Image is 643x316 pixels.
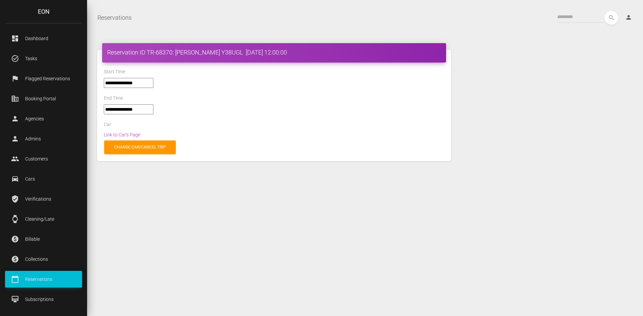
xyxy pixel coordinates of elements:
[5,191,82,207] a: verified_user Verifications
[97,9,132,26] a: Reservations
[10,254,77,264] p: Collections
[5,50,82,67] a: task_alt Tasks
[5,70,82,87] a: flag Flagged Reservations
[104,121,111,128] label: Car
[625,14,632,21] i: person
[10,94,77,104] p: Booking Portal
[10,274,77,284] p: Reservations
[5,130,82,147] a: person Admins
[10,214,77,224] p: Cleaning/Late
[104,95,123,102] label: End Time
[104,69,125,75] label: Start Time
[5,171,82,187] a: drive_eta Cars
[5,251,82,268] a: paid Collections
[5,291,82,308] a: card_membership Subscriptions
[10,294,77,304] p: Subscriptions
[10,194,77,204] p: Verifications
[5,110,82,127] a: person Agencies
[10,74,77,84] p: Flagged Reservations
[107,48,441,57] h4: Reservation ID TR-68370: [PERSON_NAME] Y38UGL [DATE] 12:00:00
[10,54,77,64] p: Tasks
[104,140,176,154] a: Change car/cancel trip
[5,150,82,167] a: people Customers
[5,211,82,227] a: watch Cleaning/Late
[5,271,82,288] a: calendar_today Reservations
[10,234,77,244] p: Billable
[104,132,140,137] a: Link to Car's Page
[10,33,77,43] p: Dashboard
[10,114,77,124] p: Agencies
[10,154,77,164] p: Customers
[604,11,618,25] button: search
[5,30,82,47] a: dashboard Dashboard
[10,134,77,144] p: Admins
[5,231,82,247] a: paid Billable
[620,11,638,24] a: person
[5,90,82,107] a: corporate_fare Booking Portal
[10,174,77,184] p: Cars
